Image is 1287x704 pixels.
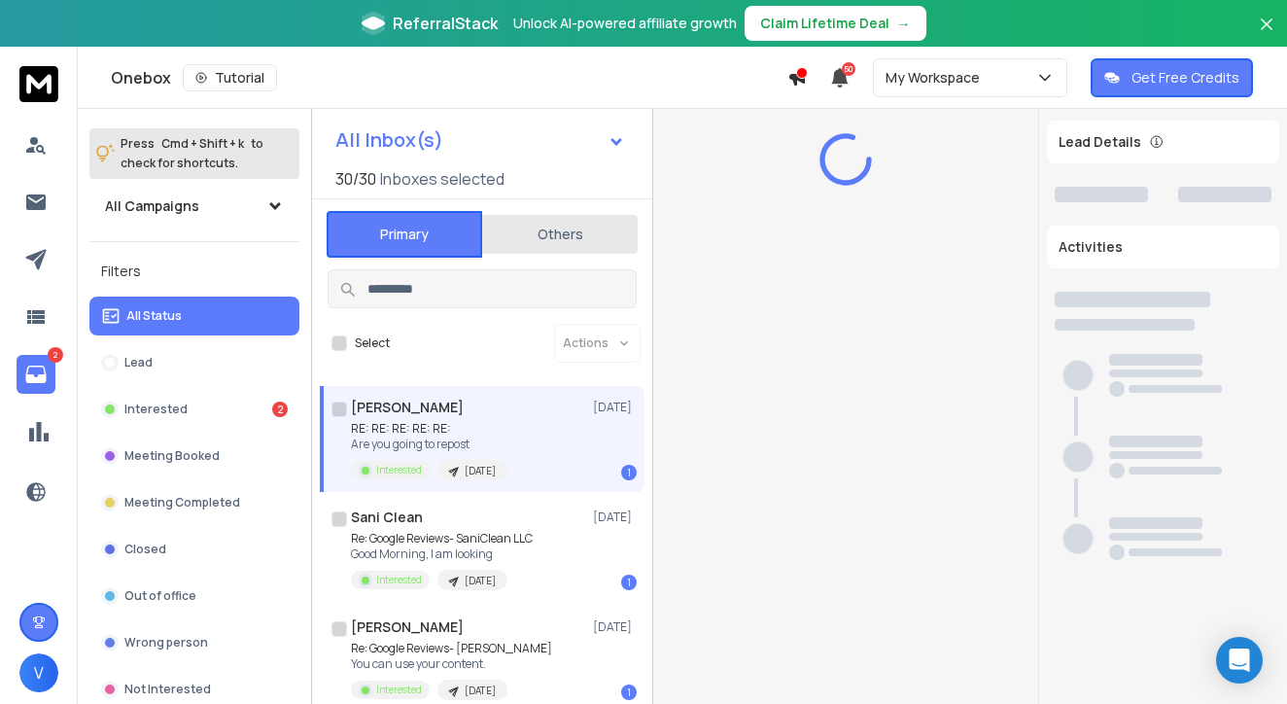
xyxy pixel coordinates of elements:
[351,508,423,527] h1: Sani Clean
[124,355,153,370] p: Lead
[621,685,637,700] div: 1
[351,398,464,417] h1: [PERSON_NAME]
[376,683,422,697] p: Interested
[621,465,637,480] div: 1
[355,335,390,351] label: Select
[89,623,299,662] button: Wrong person
[17,355,55,394] a: 2
[124,588,196,604] p: Out of office
[593,619,637,635] p: [DATE]
[1254,12,1279,58] button: Close banner
[320,121,641,159] button: All Inbox(s)
[513,14,737,33] p: Unlock AI-powered affiliate growth
[89,530,299,569] button: Closed
[351,617,464,637] h1: [PERSON_NAME]
[886,68,988,88] p: My Workspace
[593,400,637,415] p: [DATE]
[89,577,299,616] button: Out of office
[124,635,208,651] p: Wrong person
[1216,637,1263,684] div: Open Intercom Messenger
[621,575,637,590] div: 1
[158,132,247,155] span: Cmd + Shift + k
[124,448,220,464] p: Meeting Booked
[482,213,638,256] button: Others
[89,390,299,429] button: Interested2
[272,402,288,417] div: 2
[351,641,552,656] p: Re: Google Reviews- [PERSON_NAME]
[376,463,422,477] p: Interested
[124,542,166,557] p: Closed
[183,64,277,91] button: Tutorial
[89,297,299,335] button: All Status
[897,14,911,33] span: →
[19,653,58,692] button: V
[124,402,188,417] p: Interested
[745,6,926,41] button: Claim Lifetime Deal→
[1059,132,1141,152] p: Lead Details
[111,64,787,91] div: Onebox
[351,437,507,452] p: Are you going to repost
[126,308,182,324] p: All Status
[1091,58,1253,97] button: Get Free Credits
[335,130,443,150] h1: All Inbox(s)
[842,62,855,76] span: 50
[380,167,504,191] h3: Inboxes selected
[124,495,240,510] p: Meeting Completed
[89,187,299,226] button: All Campaigns
[465,684,496,698] p: [DATE]
[351,531,533,546] p: Re: Google Reviews- SaniClean LLC
[593,510,637,525] p: [DATE]
[48,347,63,363] p: 2
[351,656,552,672] p: You can use your content.
[376,573,422,587] p: Interested
[1047,226,1279,268] div: Activities
[89,437,299,475] button: Meeting Booked
[89,343,299,382] button: Lead
[124,682,211,697] p: Not Interested
[465,574,496,588] p: [DATE]
[89,258,299,285] h3: Filters
[351,546,533,562] p: Good Morning, I am looking
[105,196,199,216] h1: All Campaigns
[327,211,482,258] button: Primary
[465,464,496,478] p: [DATE]
[335,167,376,191] span: 30 / 30
[1131,68,1239,88] p: Get Free Credits
[89,483,299,522] button: Meeting Completed
[121,134,263,173] p: Press to check for shortcuts.
[393,12,498,35] span: ReferralStack
[351,421,507,437] p: RE: RE: RE: RE: RE:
